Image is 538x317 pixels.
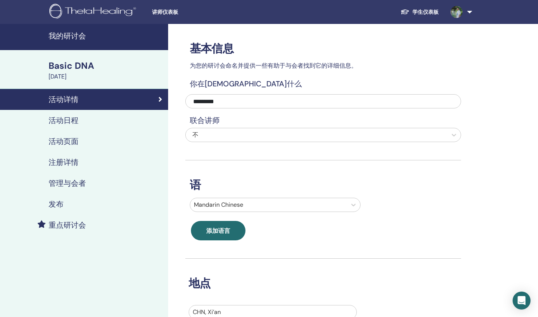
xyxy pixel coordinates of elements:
h4: 重点研讨会 [49,221,86,230]
h3: 基本信息 [185,42,461,55]
div: Basic DNA [49,59,164,72]
h3: 语 [185,178,461,192]
span: 讲师仪表板 [152,8,264,16]
h4: 发布 [49,200,64,209]
a: Basic DNA[DATE] [44,59,168,81]
span: 添加语言 [206,227,230,235]
h3: 地点 [184,277,451,290]
h4: 管理与会者 [49,179,86,188]
h4: 注册详情 [49,158,78,167]
h4: 我的研讨会 [49,31,164,40]
h4: 你在[DEMOGRAPHIC_DATA]什么 [185,79,461,88]
span: 不 [192,131,198,139]
img: graduation-cap-white.svg [401,9,409,15]
div: [DATE] [49,72,164,81]
a: 学生仪表板 [395,5,445,19]
div: Open Intercom Messenger [513,292,531,310]
img: logo.png [49,4,139,21]
h4: 联合讲师 [185,116,461,125]
img: default.jpg [451,6,463,18]
h4: 活动页面 [49,137,78,146]
h4: 活动详情 [49,95,78,104]
p: 为您的研讨会命名并提供一些有助于与会者找到它的详细信息。 [185,61,461,70]
h4: 活动日程 [49,116,78,125]
button: 添加语言 [191,221,245,240]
